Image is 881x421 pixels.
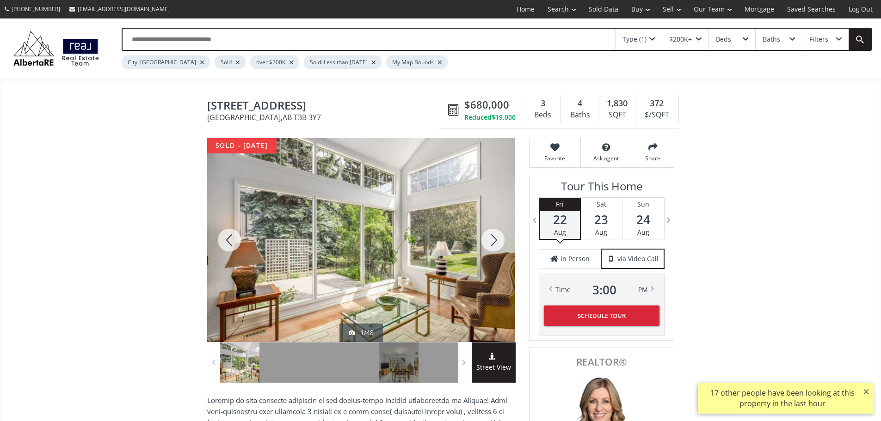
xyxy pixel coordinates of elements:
span: 24 [622,213,664,226]
div: City: [GEOGRAPHIC_DATA] [122,55,210,69]
div: Baths [763,36,780,43]
div: 1/48 [349,328,374,337]
span: 1,830 [607,98,628,110]
span: in Person [561,254,590,263]
span: Street View [472,362,516,373]
span: [EMAIL_ADDRESS][DOMAIN_NAME] [78,5,170,13]
div: sold - [DATE] [207,138,277,153]
span: Favorite [534,154,576,162]
div: Sold [215,55,246,69]
button: × [859,383,874,400]
span: Aug [554,228,566,237]
div: $/SQFT [640,108,673,122]
span: 22 [540,213,580,226]
div: 1815 Varsity Estates Drive NW #54 Calgary, AB T3B 3Y7 - Photo 1 of 48 [207,138,515,342]
div: My Map Bounds [386,55,448,69]
div: Time PM [555,283,648,296]
div: Beds [716,36,731,43]
span: Ask agent [585,154,627,162]
span: via Video Call [617,254,659,263]
div: Filters [809,36,828,43]
div: Sun [622,198,664,211]
span: REALTOR® [540,357,664,367]
img: Logo [9,29,103,68]
button: Schedule Tour [544,305,659,326]
div: Reduced [464,113,516,122]
div: over $200K [250,55,299,69]
div: 17 other people have been looking at this property in the last hour [702,388,862,409]
div: Type (1) [622,36,647,43]
span: $19,000 [492,113,516,122]
div: Beds [530,108,556,122]
span: [PHONE_NUMBER] [12,5,60,13]
div: Fri [540,198,580,211]
a: [EMAIL_ADDRESS][DOMAIN_NAME] [65,0,174,18]
span: 1815 Varsity Estates Drive NW #54 [207,99,444,114]
h3: Tour This Home [539,180,665,197]
div: SQFT [604,108,630,122]
div: 4 [566,98,594,110]
div: 372 [640,98,673,110]
div: 3 [530,98,556,110]
div: Baths [566,108,594,122]
div: Sold: Less than [DATE] [304,55,382,69]
span: Aug [637,228,649,237]
span: Aug [595,228,607,237]
span: $680,000 [464,98,509,112]
span: [GEOGRAPHIC_DATA] , AB T3B 3Y7 [207,114,444,121]
span: 23 [581,213,622,226]
div: $200K+ [669,36,692,43]
span: 3 : 00 [592,283,616,296]
span: Share [637,154,669,162]
div: Sat [581,198,622,211]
